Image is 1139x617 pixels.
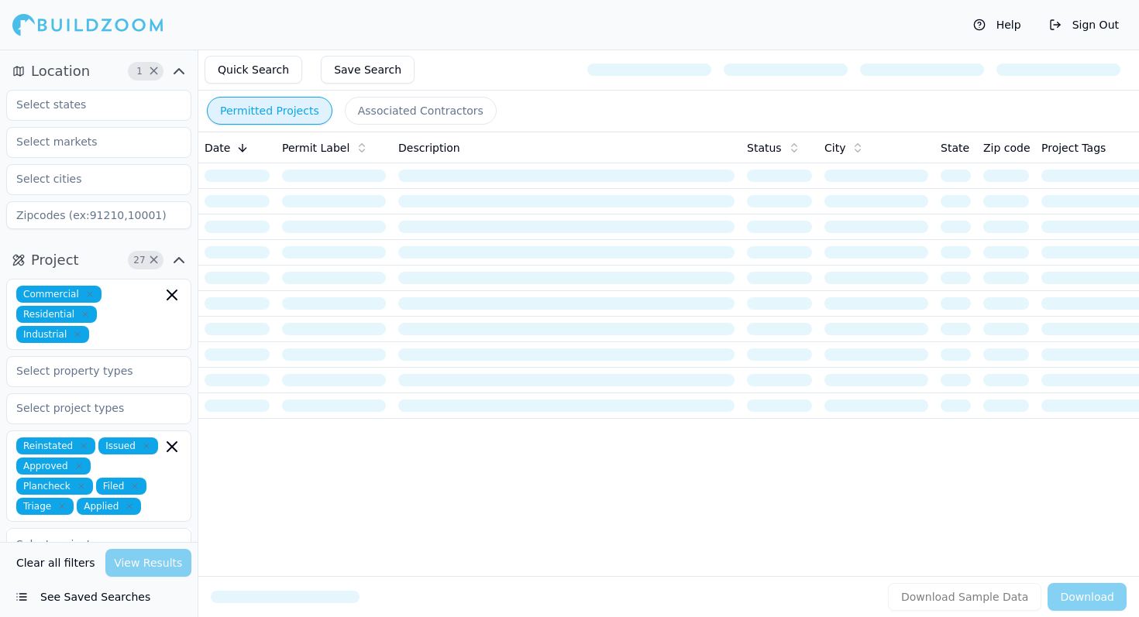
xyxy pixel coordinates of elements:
[1041,140,1106,156] span: Project Tags
[31,60,90,82] span: Location
[98,437,158,454] span: Issued
[132,252,147,268] span: 27
[983,140,1031,156] span: Zip code
[747,140,782,156] span: Status
[16,498,74,515] span: Triage
[7,165,171,193] input: Select cities
[77,498,141,515] span: Applied
[7,357,171,385] input: Select property types
[941,140,969,156] span: State
[132,63,147,79] span: 1
[7,91,171,118] input: Select states
[1041,12,1127,37] button: Sign Out
[96,478,147,495] span: Filed
[205,140,230,156] span: Date
[6,583,191,611] button: See Saved Searches
[16,306,97,323] span: Residential
[12,549,99,577] button: Clear all filters
[16,286,102,303] span: Commercial
[6,201,191,229] input: Zipcodes (ex:91210,10001)
[148,256,160,264] span: Clear Project filters
[398,140,460,156] span: Description
[16,437,95,454] span: Reinstated
[6,248,191,273] button: Project27Clear Project filters
[7,394,171,422] input: Select project types
[16,478,93,495] span: Plancheck
[345,97,497,125] button: Associated Contractors
[282,140,349,156] span: Permit Label
[207,97,332,125] button: Permitted Projects
[321,56,415,84] button: Save Search
[205,56,302,84] button: Quick Search
[824,140,845,156] span: City
[16,458,91,475] span: Approved
[965,12,1029,37] button: Help
[16,326,89,343] span: Industrial
[7,128,171,156] input: Select markets
[148,67,160,75] span: Clear Location filters
[31,249,79,271] span: Project
[6,59,191,84] button: Location1Clear Location filters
